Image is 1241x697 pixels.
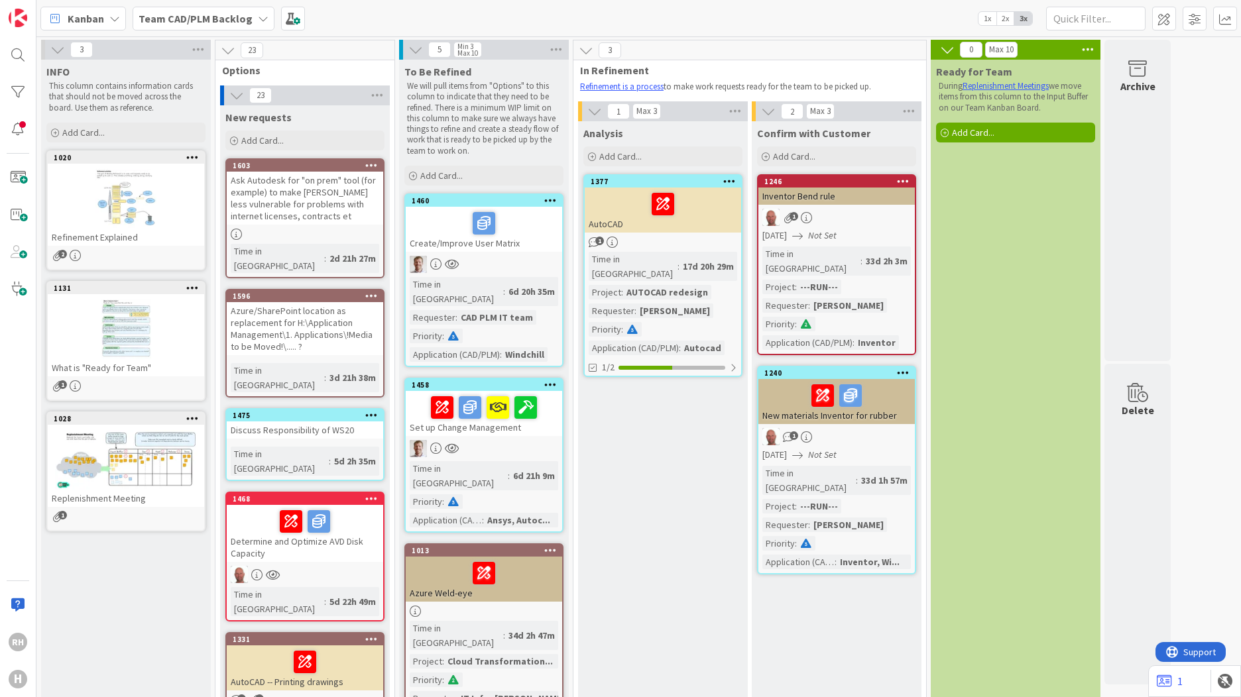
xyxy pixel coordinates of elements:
div: Application (CAD/PLM) [762,335,853,350]
span: 1 [58,511,67,519]
span: 1/2 [602,360,615,374]
div: 1013 [412,546,562,555]
a: 1 [1157,673,1183,689]
span: : [500,347,502,362]
img: RK [762,428,780,445]
div: 1603 [233,161,383,170]
span: : [442,672,444,687]
div: Replenishment Meeting [48,490,204,507]
div: Time in [GEOGRAPHIC_DATA] [410,461,508,490]
div: Determine and Optimize AVD Disk Capacity [227,505,383,562]
div: 1020Refinement Explained [48,152,204,246]
div: 1331 [233,635,383,644]
div: 6d 20h 35m [505,284,558,299]
div: 5d 22h 49m [326,594,379,609]
span: 23 [241,42,263,58]
div: 1458Set up Change Management [406,379,562,436]
div: Time in [GEOGRAPHIC_DATA] [762,466,856,495]
div: 1468 [233,494,383,504]
div: Refinement Explained [48,229,204,246]
div: Application (CAD/PLM) [410,347,500,362]
span: : [856,473,858,488]
div: Application (CAD/PLM) [762,555,835,569]
span: : [324,251,326,266]
div: Time in [GEOGRAPHIC_DATA] [410,277,503,306]
div: Max 3 [636,108,657,115]
div: BO [406,256,562,273]
div: 34d 2h 47m [505,628,558,643]
span: : [503,284,505,299]
div: 1468 [227,493,383,505]
span: : [329,454,331,468]
div: [PERSON_NAME] [636,303,713,318]
div: 1240 [758,367,915,379]
div: Time in [GEOGRAPHIC_DATA] [762,246,860,276]
span: : [795,499,797,513]
div: 1603 [227,160,383,172]
div: Ansys, Autoc... [484,513,554,527]
span: New requests [225,111,292,124]
b: Team CAD/PLM Backlog [139,12,253,25]
div: 1603Ask Autodesk for "on prem" tool (for example) to make [PERSON_NAME] less vulnerable for probl... [227,160,383,225]
span: 1 [790,212,798,221]
div: 33d 2h 3m [862,254,911,268]
div: 1460 [412,196,562,205]
div: 1596 [227,290,383,302]
span: : [853,335,855,350]
div: Create/Improve User Matrix [406,207,562,252]
p: to make work requests ready for the team to be picked up. [580,81,912,92]
span: : [860,254,862,268]
div: 1475 [233,411,383,420]
div: 1131What is "Ready for Team" [48,282,204,376]
span: In Refinement [580,64,910,77]
span: : [621,285,623,299]
span: 2 [58,250,67,258]
div: 5d 2h 35m [331,454,379,468]
div: 1240New materials Inventor for rubber [758,367,915,424]
span: : [508,468,510,483]
div: 6d 21h 9m [510,468,558,483]
span: Add Card... [241,134,284,146]
div: Max 3 [810,108,831,115]
div: RK [758,428,915,445]
div: Autocad [681,341,725,355]
div: Azure Weld-eye [406,557,562,602]
div: 1020 [48,152,204,164]
span: : [808,517,810,532]
span: : [678,259,680,274]
div: 1131 [54,284,204,293]
div: 1028Replenishment Meeting [48,413,204,507]
img: BO [410,256,427,273]
span: Support [28,2,60,18]
div: Time in [GEOGRAPHIC_DATA] [231,447,329,476]
div: Requester [762,298,808,313]
a: 1377AutoCADTime in [GEOGRAPHIC_DATA]:17d 20h 29mProject:AUTOCAD redesignRequester:[PERSON_NAME]Pr... [583,174,742,377]
div: H [9,670,27,688]
div: 1596Azure/SharePoint location as replacement for H:\Application Management\1. Applications\!Media... [227,290,383,355]
p: During we move items from this column to the Input Buffer on our Team Kanban Board. [939,81,1093,113]
div: Max 10 [989,46,1014,53]
div: 1460 [406,195,562,207]
div: Set up Change Management [406,391,562,436]
span: 23 [249,87,272,103]
span: : [795,317,797,331]
div: Project [762,499,795,513]
div: Azure/SharePoint location as replacement for H:\Application Management\1. Applications\!Media to ... [227,302,383,355]
div: 1475 [227,409,383,421]
div: 1331 [227,633,383,645]
div: RH [9,633,27,651]
div: Application (CAD/PLM) [410,513,482,527]
div: RK [758,209,915,226]
div: Application (CAD/PLM) [589,341,679,355]
img: RK [762,209,780,226]
div: ---RUN--- [797,499,841,513]
div: Requester [410,310,455,325]
span: : [324,370,326,385]
span: INFO [46,65,70,78]
span: Kanban [68,11,104,27]
span: 1 [58,380,67,389]
p: This column contains information cards that should not be moved across the board. Use them as ref... [49,81,203,113]
span: : [324,594,326,609]
span: 1x [978,12,996,25]
div: AutoCAD [585,188,741,233]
